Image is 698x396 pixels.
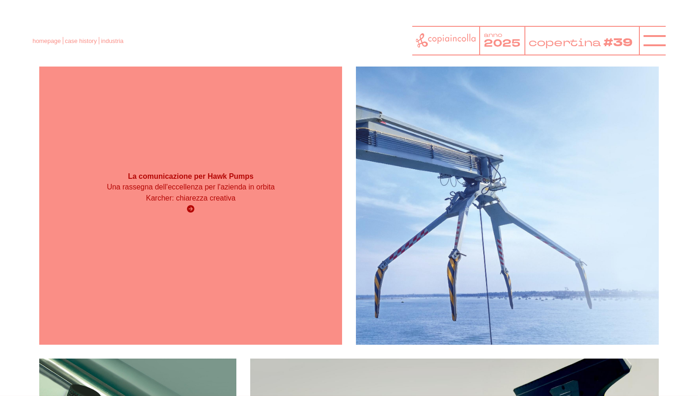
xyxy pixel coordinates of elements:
[100,182,282,204] p: Una rassegna dell'eccellenza per l'azienda in orbita Karcher: chiarezza creativa
[24,24,132,31] div: [PERSON_NAME]: [DOMAIN_NAME]
[39,54,46,61] img: tab_domain_overview_orange.svg
[26,15,45,22] div: v 4.0.25
[32,37,60,44] a: homepage
[39,42,342,345] a: La comunicazione per Hawk Pumps Una rassegna dell'eccellenza per l'azienda in orbita Karcher: chi...
[106,55,150,61] div: Keyword (traffico)
[484,37,520,50] tspan: 2025
[15,15,22,22] img: logo_orange.svg
[128,172,253,180] strong: La comunicazione per Hawk Pumps
[101,37,124,44] a: industria
[96,54,103,61] img: tab_keywords_by_traffic_grey.svg
[49,55,71,61] div: Dominio
[65,37,97,44] a: case history
[15,24,22,31] img: website_grey.svg
[484,31,502,39] tspan: anno
[529,35,602,49] tspan: copertina
[605,35,635,51] tspan: #39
